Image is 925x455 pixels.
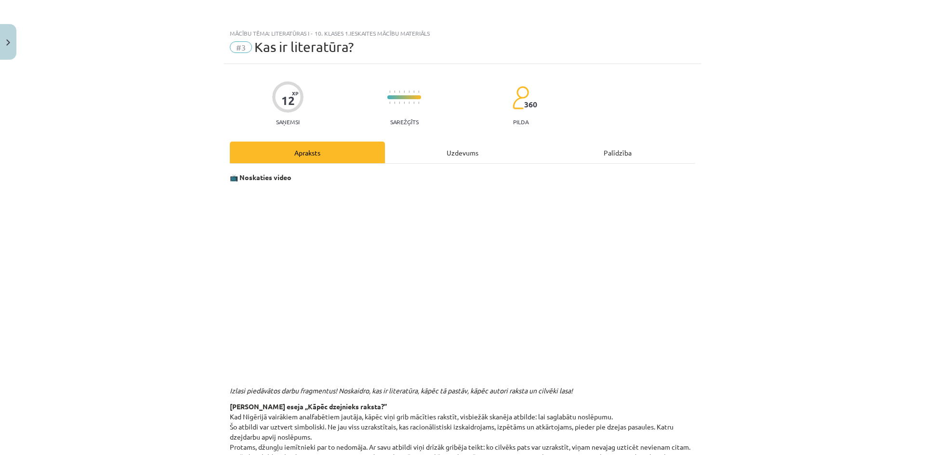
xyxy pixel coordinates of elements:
[230,402,387,411] strong: [PERSON_NAME] eseja „Kāpēc dzejnieks raksta?”
[394,91,395,93] img: icon-short-line-57e1e144782c952c97e751825c79c345078a6d821885a25fce030b3d8c18986b.svg
[399,91,400,93] img: icon-short-line-57e1e144782c952c97e751825c79c345078a6d821885a25fce030b3d8c18986b.svg
[272,118,304,125] p: Saņemsi
[418,91,419,93] img: icon-short-line-57e1e144782c952c97e751825c79c345078a6d821885a25fce030b3d8c18986b.svg
[404,102,405,104] img: icon-short-line-57e1e144782c952c97e751825c79c345078a6d821885a25fce030b3d8c18986b.svg
[399,102,400,104] img: icon-short-line-57e1e144782c952c97e751825c79c345078a6d821885a25fce030b3d8c18986b.svg
[385,142,540,163] div: Uzdevums
[512,86,529,110] img: students-c634bb4e5e11cddfef0936a35e636f08e4e9abd3cc4e673bd6f9a4125e45ecb1.svg
[230,386,573,395] em: Izlasi piedāvātos darbu fragmentus! Noskaidro, kas ir literatūra, kāpēc tā pastāv, kāpēc autori r...
[230,41,252,53] span: #3
[230,30,695,37] div: Mācību tēma: Literatūras i - 10. klases 1.ieskaites mācību materiāls
[513,118,529,125] p: pilda
[409,102,410,104] img: icon-short-line-57e1e144782c952c97e751825c79c345078a6d821885a25fce030b3d8c18986b.svg
[390,118,419,125] p: Sarežģīts
[389,102,390,104] img: icon-short-line-57e1e144782c952c97e751825c79c345078a6d821885a25fce030b3d8c18986b.svg
[413,91,414,93] img: icon-short-line-57e1e144782c952c97e751825c79c345078a6d821885a25fce030b3d8c18986b.svg
[404,91,405,93] img: icon-short-line-57e1e144782c952c97e751825c79c345078a6d821885a25fce030b3d8c18986b.svg
[409,91,410,93] img: icon-short-line-57e1e144782c952c97e751825c79c345078a6d821885a25fce030b3d8c18986b.svg
[418,102,419,104] img: icon-short-line-57e1e144782c952c97e751825c79c345078a6d821885a25fce030b3d8c18986b.svg
[6,39,10,46] img: icon-close-lesson-0947bae3869378f0d4975bcd49f059093ad1ed9edebbc8119c70593378902aed.svg
[281,94,295,107] div: 12
[230,142,385,163] div: Apraksts
[254,39,354,55] span: Kas ir literatūra?
[394,102,395,104] img: icon-short-line-57e1e144782c952c97e751825c79c345078a6d821885a25fce030b3d8c18986b.svg
[413,102,414,104] img: icon-short-line-57e1e144782c952c97e751825c79c345078a6d821885a25fce030b3d8c18986b.svg
[389,91,390,93] img: icon-short-line-57e1e144782c952c97e751825c79c345078a6d821885a25fce030b3d8c18986b.svg
[292,91,298,96] span: XP
[524,100,537,109] span: 360
[540,142,695,163] div: Palīdzība
[230,173,291,182] strong: 📺 Noskaties video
